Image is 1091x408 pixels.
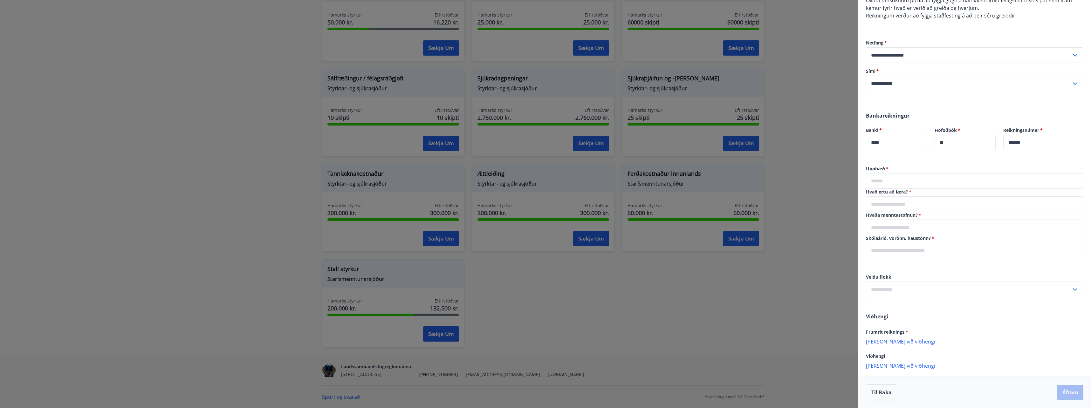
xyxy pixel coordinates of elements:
div: Hvaða menntastofnun? [866,220,1083,235]
p: [PERSON_NAME] við viðhengi [866,362,1083,369]
button: Til baka [866,384,897,400]
span: Bankareikningur [866,112,909,119]
div: Skólaárið, vorönn, haustönn? [866,243,1083,258]
div: Hvað ertu að læra? [866,196,1083,212]
label: Upphæð [866,166,1083,172]
span: Reikningum verður að fylgja staðfesting á að þeir séru greiddir. [866,12,1017,19]
label: Reikningsnúmer [1003,127,1064,133]
label: Hvað ertu að læra? [866,189,1083,195]
label: Skólaárið, vorönn, haustönn? [866,235,1083,241]
span: Viðhengi [866,353,885,359]
div: Upphæð [866,173,1083,189]
p: [PERSON_NAME] við viðhengi [866,338,1083,344]
span: Viðhengi [866,313,888,320]
label: Veldu flokk [866,274,1083,280]
label: Hvaða menntastofnun? [866,212,1083,218]
label: Netfang [866,40,1083,46]
span: Frumrit reiknings [866,329,908,335]
label: Höfuðbók [935,127,996,133]
label: Sími [866,68,1083,74]
label: Banki [866,127,927,133]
